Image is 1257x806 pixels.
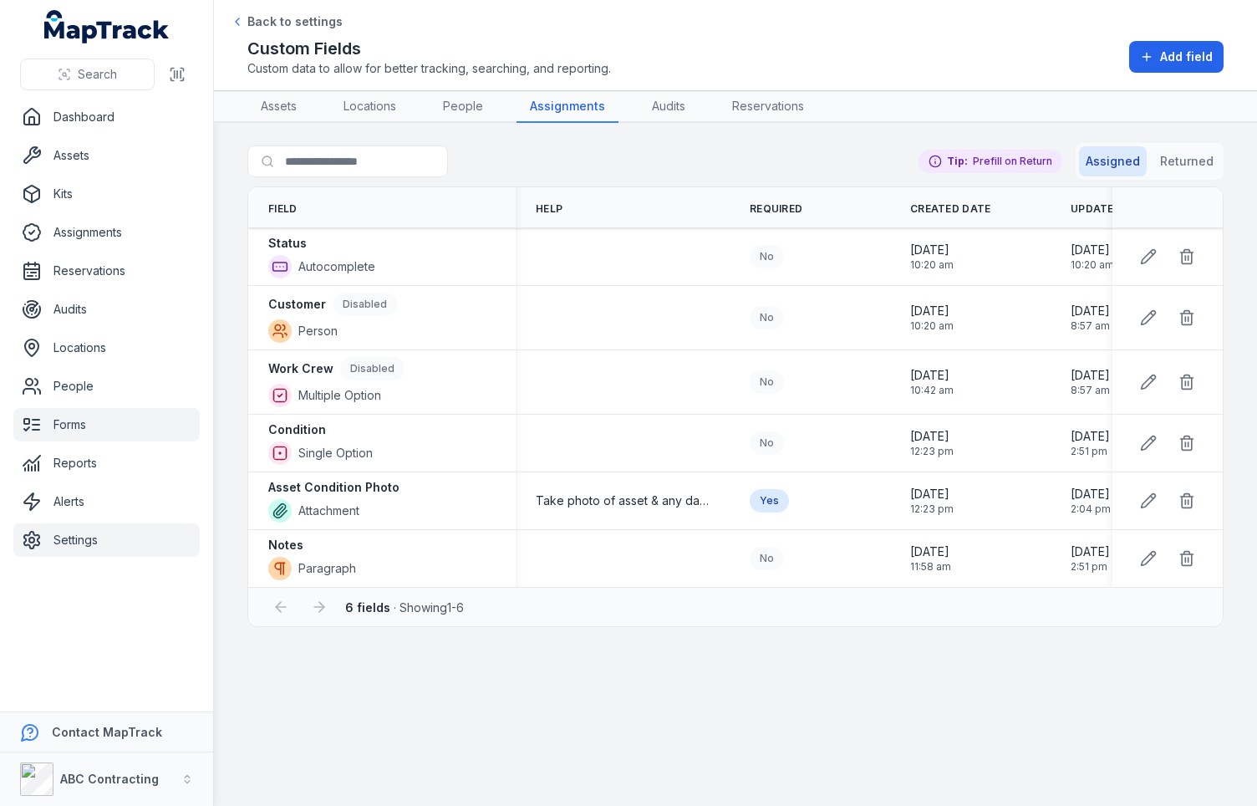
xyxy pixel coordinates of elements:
time: 04/09/2024, 11:58:40 am [910,543,951,574]
time: 22/08/2025, 8:57:40 am [1071,303,1110,333]
span: 8:57 am [1071,319,1110,333]
a: Forms [13,408,200,441]
a: Reports [13,446,200,480]
span: [DATE] [1071,543,1110,560]
span: 10:20 am [910,258,954,272]
a: Settings [13,523,200,557]
span: [DATE] [910,486,954,502]
a: MapTrack [44,10,170,43]
a: Back to settings [231,13,343,30]
span: Custom data to allow for better tracking, searching, and reporting. [247,60,611,77]
span: Attachment [298,502,359,519]
strong: ABC Contracting [60,772,159,786]
span: 2:51 pm [1071,445,1110,458]
strong: 6 fields [345,600,390,615]
time: 19/03/2025, 10:42:03 am [910,367,954,397]
div: Yes [750,489,789,513]
span: Required [750,202,802,216]
span: [DATE] [1071,303,1110,319]
a: Reservations [13,254,200,288]
time: 14/08/2024, 12:23:44 pm [910,428,954,458]
span: Single Option [298,445,373,462]
span: Search [78,66,117,83]
span: [DATE] [1071,486,1111,502]
a: Locations [13,331,200,365]
strong: Work Crew [268,360,333,377]
time: 20/08/2025, 10:20:34 am [1071,242,1114,272]
span: Paragraph [298,560,356,577]
strong: Tip: [947,155,968,168]
time: 14/08/2024, 12:23:59 pm [910,486,954,516]
a: Assets [13,139,200,172]
strong: Condition [268,421,326,438]
time: 20/08/2025, 10:20:34 am [910,242,954,272]
span: 12:23 pm [910,445,954,458]
span: Take photo of asset & any damage [536,492,710,509]
button: Search [20,59,155,90]
button: Assigned [1079,146,1147,176]
span: [DATE] [910,428,954,445]
a: People [430,91,496,123]
time: 20/08/2025, 10:20:43 am [910,303,954,333]
div: No [750,547,784,570]
span: Add field [1160,48,1213,65]
a: Alerts [13,485,200,518]
a: Reservations [719,91,817,123]
span: Person [298,323,338,339]
strong: Asset Condition Photo [268,479,399,496]
span: · Showing 1 - 6 [345,600,464,615]
div: Prefill on Return [919,150,1062,173]
strong: Status [268,235,307,252]
a: Locations [330,91,410,123]
span: Help [536,202,562,216]
div: No [750,431,784,455]
a: Dashboard [13,100,200,134]
span: [DATE] [1071,242,1114,258]
span: 10:42 am [910,384,954,397]
strong: Customer [268,296,326,313]
strong: Notes [268,537,303,553]
button: Add field [1129,41,1224,73]
a: People [13,370,200,403]
span: Multiple Option [298,387,381,404]
span: Autocomplete [298,258,375,275]
span: 12:23 pm [910,502,954,516]
span: [DATE] [1071,367,1110,384]
span: 10:20 am [910,319,954,333]
a: Audits [13,293,200,326]
div: Disabled [340,357,405,380]
a: Assignments [13,216,200,249]
span: Updated Date [1071,202,1153,216]
div: No [750,370,784,394]
span: [DATE] [1071,428,1110,445]
a: Kits [13,177,200,211]
span: [DATE] [910,543,951,560]
div: Disabled [333,293,397,316]
span: 11:58 am [910,560,951,574]
span: [DATE] [910,367,954,384]
span: Back to settings [247,13,343,30]
span: 10:20 am [1071,258,1114,272]
div: No [750,245,784,268]
span: 8:57 am [1071,384,1110,397]
button: Returned [1153,146,1220,176]
time: 22/08/2025, 8:57:33 am [1071,367,1110,397]
time: 02/06/2025, 2:51:03 pm [1071,428,1110,458]
span: [DATE] [910,303,954,319]
strong: Contact MapTrack [52,725,162,739]
span: Field [268,202,298,216]
div: No [750,306,784,329]
a: Assignments [517,91,618,123]
a: Assets [247,91,310,123]
span: [DATE] [910,242,954,258]
span: 2:04 pm [1071,502,1111,516]
time: 02/06/2025, 2:51:03 pm [1071,543,1110,574]
h2: Custom Fields [247,37,611,60]
span: Created Date [910,202,991,216]
span: 2:51 pm [1071,560,1110,574]
a: Audits [639,91,699,123]
time: 15/07/2025, 2:04:00 pm [1071,486,1111,516]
